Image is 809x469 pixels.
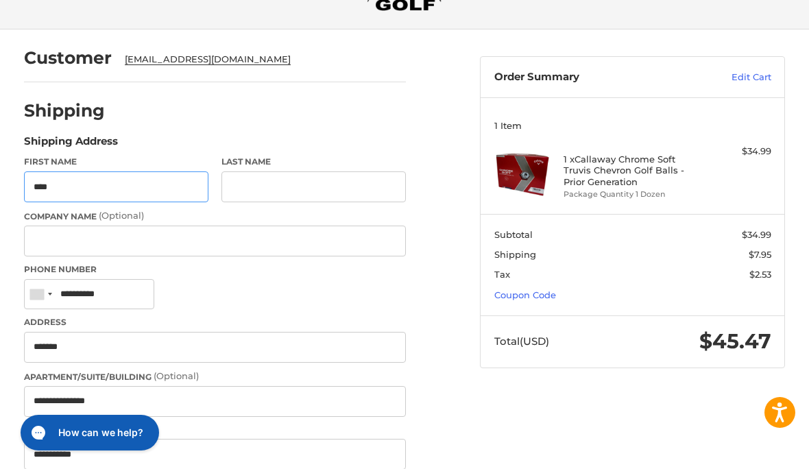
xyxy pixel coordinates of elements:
div: $34.99 [702,145,771,158]
h2: Customer [24,47,112,69]
iframe: Gorgias live chat messenger [14,410,163,455]
li: Package Quantity 1 Dozen [564,189,699,200]
span: Tax [494,269,510,280]
h3: 1 Item [494,120,771,131]
label: Last Name [221,156,406,168]
h4: 1 x Callaway Chrome Soft Truvis Chevron Golf Balls - Prior Generation [564,154,699,187]
small: (Optional) [154,370,199,381]
span: Subtotal [494,229,533,240]
span: $45.47 [699,328,771,354]
span: $2.53 [749,269,771,280]
legend: Shipping Address [24,134,118,156]
label: Company Name [24,209,407,223]
label: Phone Number [24,263,407,276]
span: Total (USD) [494,335,549,348]
h3: Order Summary [494,71,684,84]
span: Shipping [494,249,536,260]
label: Apartment/Suite/Building [24,370,407,383]
label: First Name [24,156,208,168]
small: (Optional) [99,210,144,221]
span: $7.95 [749,249,771,260]
label: City [24,424,407,436]
h2: Shipping [24,100,105,121]
label: Address [24,316,407,328]
a: Coupon Code [494,289,556,300]
a: Edit Cart [683,71,771,84]
span: $34.99 [742,229,771,240]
